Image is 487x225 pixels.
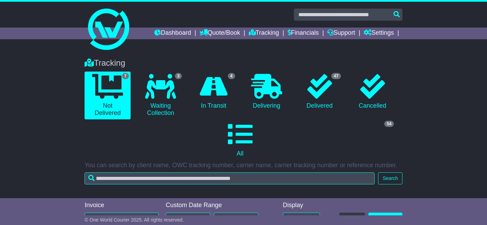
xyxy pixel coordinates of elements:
a: 7 Not Delivered [85,72,131,119]
a: 54 All [85,119,396,160]
a: Delivering [244,72,290,112]
span: 54 [384,121,394,127]
span: 47 [331,73,341,79]
a: 4 In Transit [190,72,236,112]
a: Cancelled [350,72,396,112]
span: 7 [122,73,129,79]
a: CSV Export [368,213,402,225]
a: Support [327,28,355,39]
a: 3 Waiting Collection [137,72,184,119]
a: Dashboard [154,28,191,39]
a: Settings [364,28,394,39]
a: 47 Delivered [297,72,343,112]
p: You can search by client name, OWC tracking number, carrier name, carrier tracking number or refe... [85,162,402,169]
a: Financials [288,28,319,39]
div: Tracking [81,58,406,68]
span: 3 [175,73,182,79]
a: Tracking [249,28,279,39]
div: Custom Date Range [166,202,267,209]
button: Refresh [339,213,365,225]
div: Invoice [85,202,159,209]
a: Quote/Book [200,28,240,39]
button: Search [378,172,402,184]
div: Display [283,202,320,209]
span: 4 [228,73,235,79]
span: © One World Courier 2025. All rights reserved. [85,217,184,223]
